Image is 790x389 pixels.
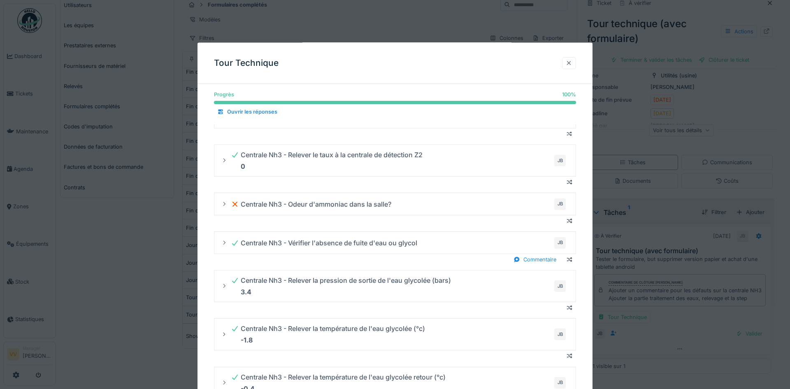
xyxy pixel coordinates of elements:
div: Progrès [214,91,234,98]
summary: Centrale Nh3 - Vérifier l'absence de fuite d'eau ou glycolJB [218,235,572,250]
div: Commentaire [510,254,560,265]
div: Centrale Nh3 - Relever la température de l'eau glycolée (°c) [231,324,425,345]
summary: Centrale Nh3 - Odeur d'ammoniac dans la salle?JB [218,196,572,212]
strong: 3.4 [241,288,251,296]
div: Centrale Nh3 - Vérifier l'absence de fuite d'eau ou glycol [231,238,417,247]
div: JB [554,155,566,166]
div: Centrale Nh3 - Relever le taux à la centrale de détection Z2 [231,150,423,171]
progress: 100 % [214,101,576,104]
summary: Centrale Nh3 - Relever la température de l'eau glycolée (°c)-1.8JB [218,322,572,347]
div: Centrale Nh3 - Odeur d'ammoniac dans la salle? [231,199,391,209]
div: Ouvrir les réponses [214,106,281,117]
div: 100 % [562,91,576,98]
summary: Centrale Nh3 - Relever le taux à la centrale de détection Z10JB [218,100,572,124]
summary: Centrale Nh3 - Relever la pression de sortie de l'eau glycolée (bars)3.4JB [218,274,572,298]
div: JB [554,198,566,210]
strong: -1.8 [241,336,253,344]
div: JB [554,328,566,340]
h3: Tour Technique [214,58,279,68]
div: JB [554,237,566,248]
div: JB [554,377,566,388]
div: JB [554,280,566,292]
div: Centrale Nh3 - Relever la pression de sortie de l'eau glycolée (bars) [231,275,451,297]
summary: Centrale Nh3 - Relever le taux à la centrale de détection Z20JB [218,148,572,173]
strong: 0 [241,162,245,170]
